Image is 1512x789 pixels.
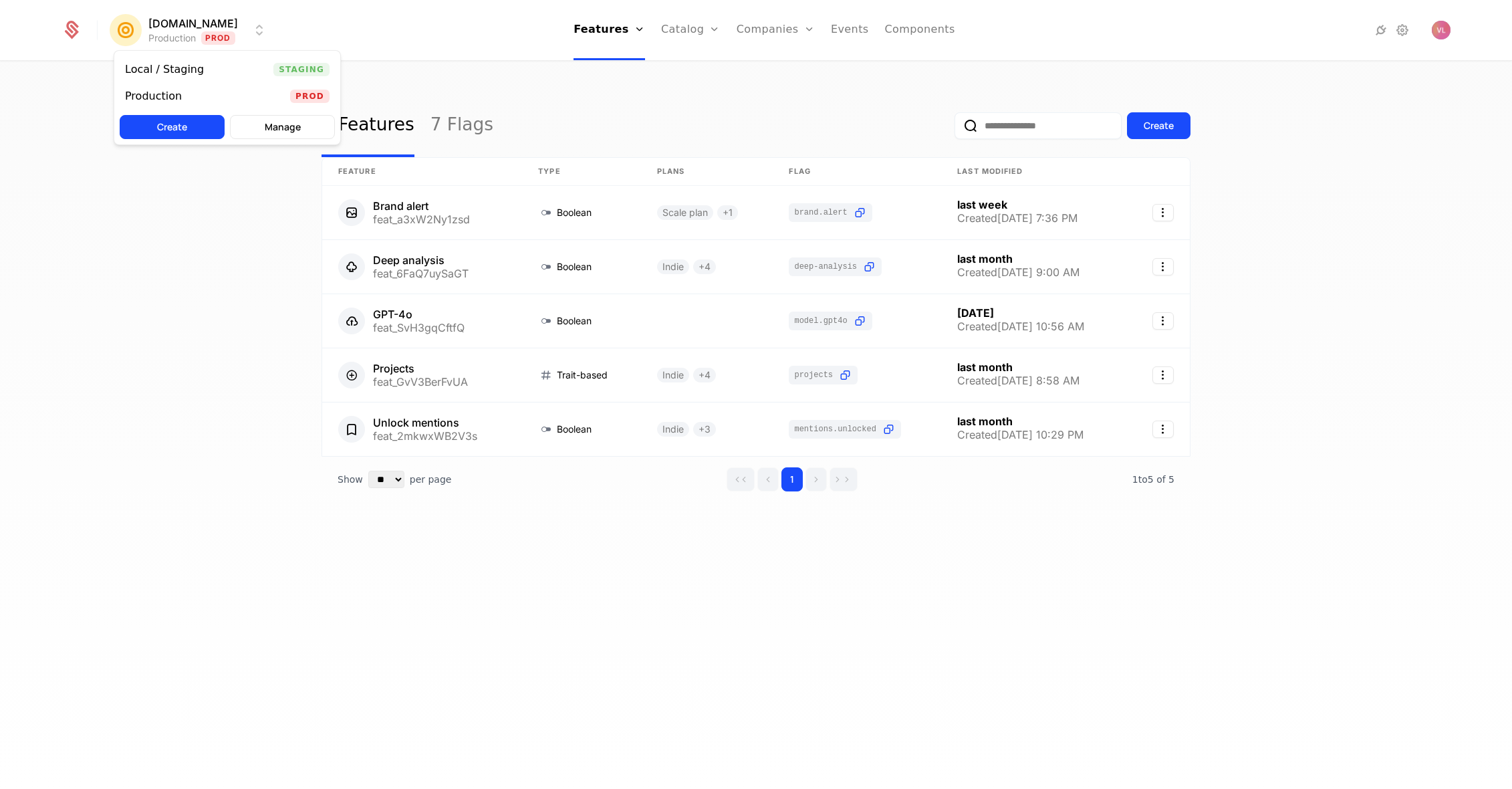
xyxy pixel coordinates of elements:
span: Prod [290,90,330,103]
span: Staging [273,63,330,76]
div: Select environment [114,50,341,145]
button: Select action [1152,421,1174,438]
button: Select action [1152,312,1174,330]
button: Manage [230,115,335,139]
button: Select action [1152,366,1174,384]
div: Local / Staging [125,64,204,75]
div: Production [125,91,182,102]
button: Select action [1152,258,1174,275]
button: Select action [1152,204,1174,221]
button: Create [120,115,225,139]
